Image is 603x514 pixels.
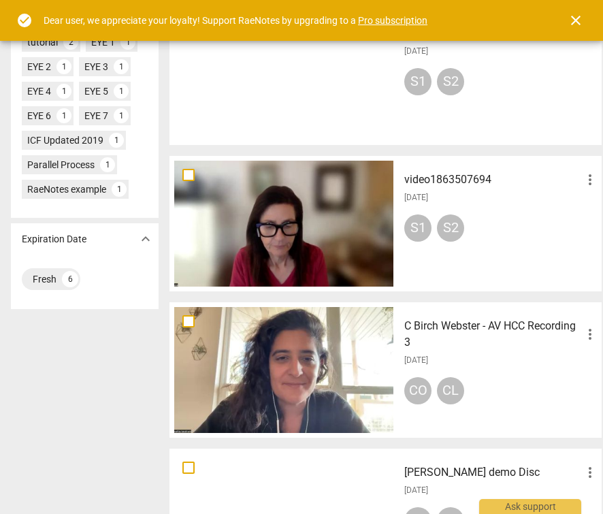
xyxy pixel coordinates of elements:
[135,229,156,249] button: Show more
[404,464,582,481] h3: Susan demo Disc
[33,272,56,286] div: Fresh
[84,60,108,74] div: EYE 3
[114,108,129,123] div: 1
[63,35,78,50] div: 2
[27,158,95,172] div: Parallel Process
[137,231,154,247] span: expand_more
[404,214,431,242] div: S1
[120,35,135,50] div: 1
[62,271,78,287] div: 6
[479,499,581,514] div: Ask support
[56,84,71,99] div: 1
[404,172,582,188] h3: video1863507694
[437,377,464,404] div: CL
[27,182,106,196] div: RaeNotes example
[114,84,129,99] div: 1
[16,12,33,29] span: check_circle
[404,318,582,351] h3: C Birch Webster - AV HCC Recording 3
[100,157,115,172] div: 1
[404,355,428,366] span: [DATE]
[84,84,108,98] div: EYE 5
[404,485,428,496] span: [DATE]
[582,172,598,188] span: more_vert
[109,133,124,148] div: 1
[174,307,597,433] a: C Birch Webster - AV HCC Recording 3[DATE]COCL
[568,12,584,29] span: close
[56,59,71,74] div: 1
[358,15,427,26] a: Pro subscription
[56,108,71,123] div: 1
[27,109,51,123] div: EYE 6
[174,161,597,287] a: video1863507694[DATE]S1S2
[559,4,592,37] button: Close
[84,109,108,123] div: EYE 7
[437,68,464,95] div: S2
[112,182,127,197] div: 1
[582,464,598,481] span: more_vert
[404,46,428,57] span: [DATE]
[404,377,431,404] div: CO
[174,14,597,140] a: SOTM - Facilitator prep[DATE]S1S2
[404,192,428,204] span: [DATE]
[114,59,129,74] div: 1
[27,60,51,74] div: EYE 2
[91,35,115,49] div: EYE 1
[582,326,598,342] span: more_vert
[44,14,427,28] div: Dear user, we appreciate your loyalty! Support RaeNotes by upgrading to a
[437,214,464,242] div: S2
[404,68,431,95] div: S1
[27,133,103,147] div: ICF Updated 2019
[27,35,58,49] div: tutorial
[27,84,51,98] div: EYE 4
[22,232,86,246] p: Expiration Date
